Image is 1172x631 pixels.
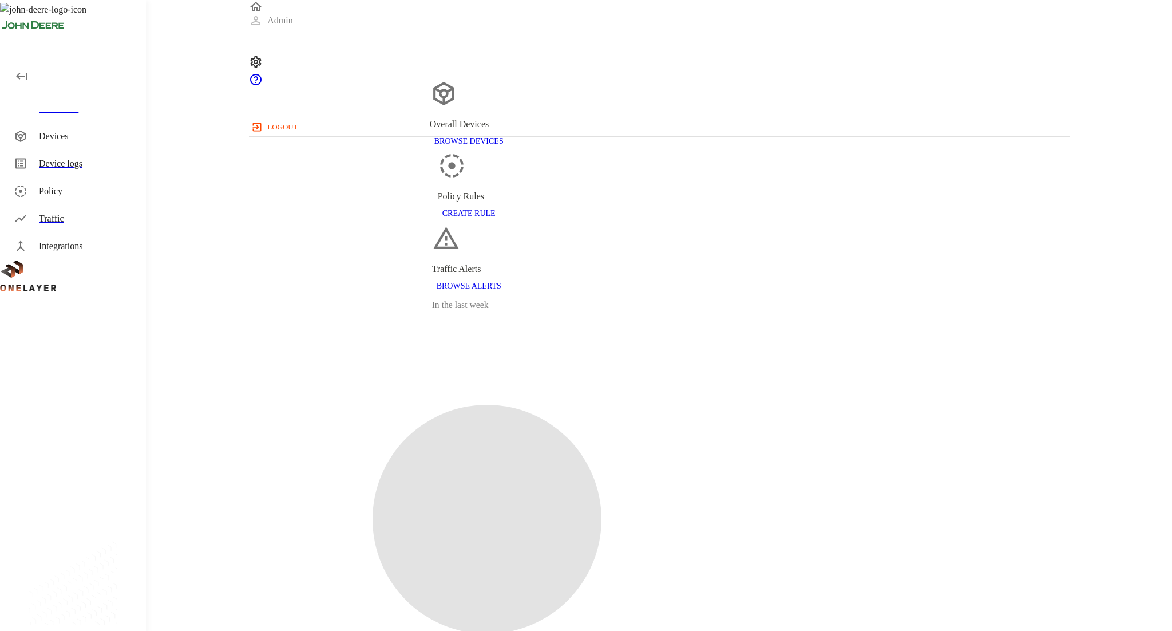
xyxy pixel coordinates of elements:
[438,190,500,203] div: Policy Rules
[432,297,506,313] h3: In the last week
[430,136,508,145] a: BROWSE DEVICES
[438,203,500,224] button: CREATE RULE
[430,131,508,152] button: BROWSE DEVICES
[432,281,506,290] a: BROWSE ALERTS
[249,78,263,88] a: onelayer-support
[249,78,263,88] span: Support Portal
[249,118,302,136] button: logout
[249,118,1070,136] a: logout
[432,276,506,297] button: BROWSE ALERTS
[267,14,292,27] p: Admin
[438,208,500,218] a: CREATE RULE
[432,262,506,276] div: Traffic Alerts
